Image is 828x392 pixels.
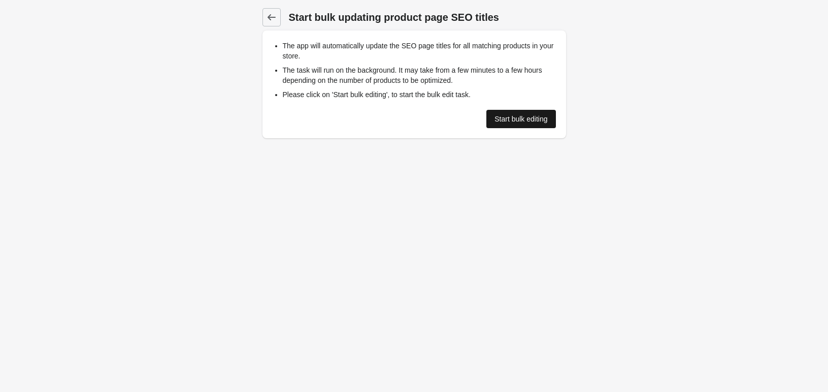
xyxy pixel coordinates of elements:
h1: Start bulk updating product page SEO titles [289,10,566,24]
div: Start bulk editing [494,115,547,123]
li: The app will automatically update the SEO page titles for all matching products in your store. [283,41,556,61]
li: The task will run on the background. It may take from a few minutes to a few hours depending on t... [283,65,556,85]
a: Start bulk editing [486,110,555,128]
li: Please click on 'Start bulk editing', to start the bulk edit task. [283,89,556,100]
